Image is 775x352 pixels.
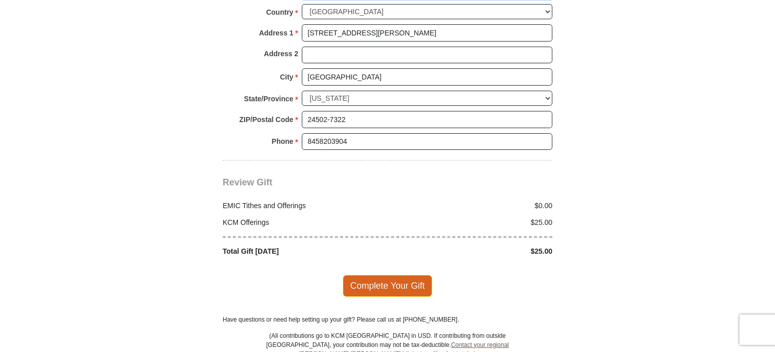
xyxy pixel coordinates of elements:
div: $25.00 [387,217,558,228]
div: EMIC Tithes and Offerings [218,201,388,211]
strong: State/Province [244,92,293,106]
strong: Address 1 [259,26,294,40]
div: $25.00 [387,246,558,257]
div: Total Gift [DATE] [218,246,388,257]
strong: Phone [272,134,294,148]
strong: City [280,70,293,84]
span: Review Gift [223,177,272,187]
div: $0.00 [387,201,558,211]
span: Complete Your Gift [343,275,433,296]
div: KCM Offerings [218,217,388,228]
strong: Country [266,5,294,19]
strong: Address 2 [264,47,298,61]
p: Have questions or need help setting up your gift? Please call us at [PHONE_NUMBER]. [223,315,552,324]
strong: ZIP/Postal Code [239,112,294,127]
